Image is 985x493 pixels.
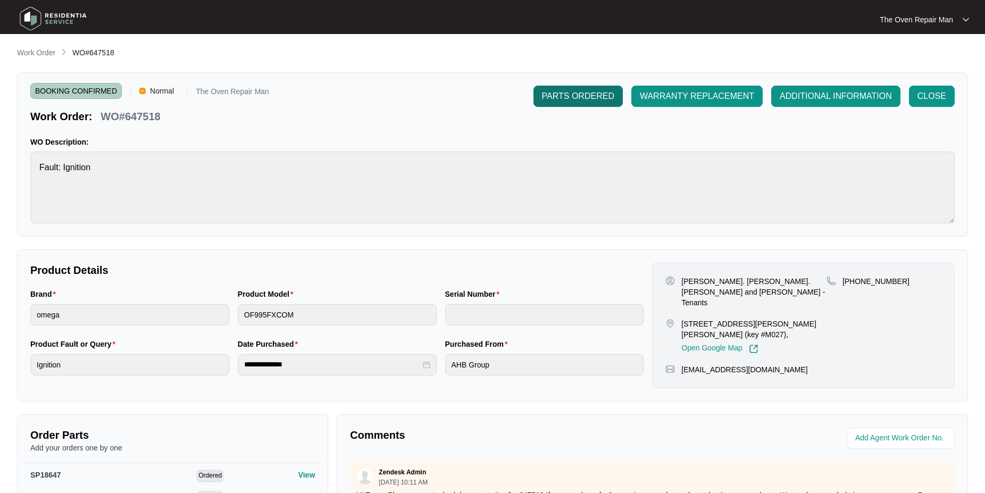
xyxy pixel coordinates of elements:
[196,470,224,482] span: Ordered
[30,471,61,479] span: SP18647
[30,263,644,278] p: Product Details
[30,304,229,325] input: Brand
[30,109,92,124] p: Work Order:
[665,364,675,374] img: map-pin
[30,428,315,442] p: Order Parts
[30,339,120,349] label: Product Fault or Query
[445,304,644,325] input: Serial Number
[357,469,373,484] img: user.svg
[749,344,758,354] img: Link-External
[963,17,969,22] img: dropdown arrow
[15,47,57,59] a: Work Order
[445,354,644,375] input: Purchased From
[238,289,298,299] label: Product Model
[30,137,955,147] p: WO Description:
[30,83,122,99] span: BOOKING CONFIRMED
[681,319,827,340] p: [STREET_ADDRESS][PERSON_NAME][PERSON_NAME] (key #M027),
[533,86,623,107] button: PARTS ORDERED
[238,339,302,349] label: Date Purchased
[917,90,946,103] span: CLOSE
[681,344,758,354] a: Open Google Map
[30,289,60,299] label: Brand
[780,90,892,103] span: ADDITIONAL INFORMATION
[681,276,827,308] p: [PERSON_NAME]. [PERSON_NAME]. [PERSON_NAME] and [PERSON_NAME] - Tenants
[17,47,55,58] p: Work Order
[379,468,426,477] p: Zendesk Admin
[542,90,614,103] span: PARTS ORDERED
[72,48,114,57] span: WO#647518
[298,470,315,480] p: View
[827,276,836,286] img: map-pin
[880,14,953,25] p: The Oven Repair Man
[30,354,229,375] input: Product Fault or Query
[665,276,675,286] img: user-pin
[139,88,146,94] img: Vercel Logo
[16,3,90,35] img: residentia service logo
[60,48,68,56] img: chevron-right
[350,428,645,442] p: Comments
[631,86,763,107] button: WARRANTY REPLACEMENT
[30,152,955,223] textarea: Fault: Ignition
[855,432,948,445] input: Add Agent Work Order No.
[101,109,160,124] p: WO#647518
[238,304,437,325] input: Product Model
[681,364,807,375] p: [EMAIL_ADDRESS][DOMAIN_NAME]
[665,319,675,328] img: map-pin
[842,276,909,287] p: [PHONE_NUMBER]
[196,88,269,99] p: The Oven Repair Man
[244,359,421,370] input: Date Purchased
[379,479,428,486] p: [DATE] 10:11 AM
[445,339,512,349] label: Purchased From
[909,86,955,107] button: CLOSE
[445,289,504,299] label: Serial Number
[146,83,178,99] span: Normal
[640,90,754,103] span: WARRANTY REPLACEMENT
[771,86,900,107] button: ADDITIONAL INFORMATION
[30,442,315,453] p: Add your orders one by one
